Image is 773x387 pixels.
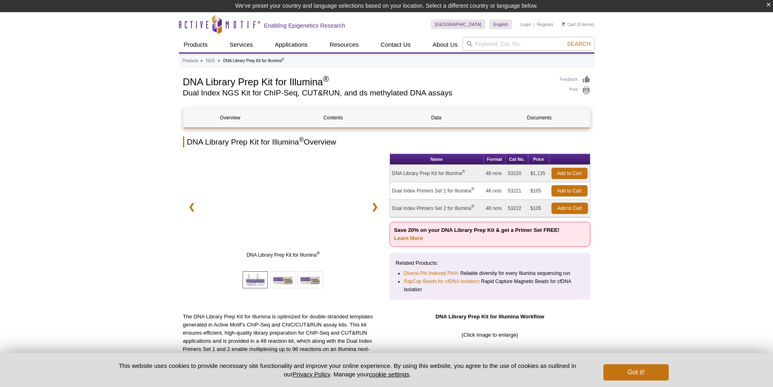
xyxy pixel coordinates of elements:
[404,269,458,277] a: Diversi-Phi Indexed PhiX
[390,323,590,339] p: (Click image to enlarge)
[282,57,284,61] sup: ®
[489,19,512,29] a: English
[462,169,465,174] sup: ®
[299,136,304,143] sup: ®
[206,57,215,65] a: NGS
[286,108,380,128] a: Contents
[317,251,319,255] sup: ®
[394,235,423,241] a: Learn More
[390,154,484,165] th: Name
[390,165,484,182] td: DNA Library Prep Kit for Illumina
[471,204,474,209] sup: ®
[528,182,549,200] td: $105
[484,182,506,200] td: 48 rxns
[528,200,549,217] td: $105
[183,89,552,97] h2: Dual Index NGS Kit for ChIP-Seq, CUT&RUN, and ds methylated DNA assays
[404,269,577,277] li: : Reliable diversity for every Illumina sequencing run
[506,200,528,217] td: 53222
[560,75,590,84] a: Feedback
[506,182,528,200] td: 53221
[484,154,506,165] th: Format
[183,75,552,87] h1: DNA Library Prep Kit for Illumina
[105,361,590,378] p: This website uses cookies to provide necessary site functionality and improve your online experie...
[528,165,549,182] td: $1,135
[270,37,312,52] a: Applications
[183,57,198,65] a: Products
[562,19,594,29] li: (0 items)
[528,154,549,165] th: Price
[567,41,590,47] span: Search
[603,364,668,381] button: Got it!
[183,108,277,128] a: Overview
[562,22,576,27] a: Cart
[471,187,474,191] sup: ®
[390,108,483,128] a: Data
[218,58,220,63] li: »
[183,197,200,216] a: ❮
[431,19,486,29] a: [GEOGRAPHIC_DATA]
[551,185,588,197] a: Add to Cart
[200,58,203,63] li: »
[183,136,590,147] h2: DNA Library Prep Kit for Illumina Overview
[404,277,577,294] li: : Rapid Capture Magnetic Beads for cfDNA Isolation
[323,74,329,83] sup: ®
[484,200,506,217] td: 48 rxns
[493,108,586,128] a: Documents
[404,277,478,285] a: RapCap Beads for cfDNA Isolation
[534,19,535,29] li: |
[183,313,384,361] p: The DNA Library Prep Kit for Illumina is optimized for double-stranded templates generated in Act...
[560,86,590,95] a: Print
[369,371,409,378] button: cookie settings
[506,165,528,182] td: 53220
[564,40,593,48] button: Search
[428,37,463,52] a: About Us
[376,37,416,52] a: Contact Us
[520,22,531,27] a: Login
[435,313,544,320] strong: DNA Library Prep Kit for Illumina Workflow
[562,22,565,26] img: Your Cart
[551,168,588,179] a: Add to Cart
[203,251,364,259] span: DNA Library Prep Kit for Illumina
[463,37,594,51] input: Keyword, Cat. No.
[484,165,506,182] td: 48 rxns
[223,58,284,63] li: DNA Library Prep Kit for Illumina
[225,37,258,52] a: Services
[394,227,560,241] strong: Save 20% on your DNA Library Prep Kit & get a Primer Set FREE!
[551,203,588,214] a: Add to Cart
[390,200,484,217] td: Dual Index Primers Set 2 for Illumina
[396,259,584,267] p: Related Products:
[537,22,553,27] a: Register
[390,182,484,200] td: Dual Index Primers Set 1 for Illumina
[293,371,330,378] a: Privacy Policy
[264,22,345,29] h2: Enabling Epigenetics Research
[366,197,383,216] a: ❯
[325,37,364,52] a: Resources
[506,154,528,165] th: Cat No.
[179,37,213,52] a: Products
